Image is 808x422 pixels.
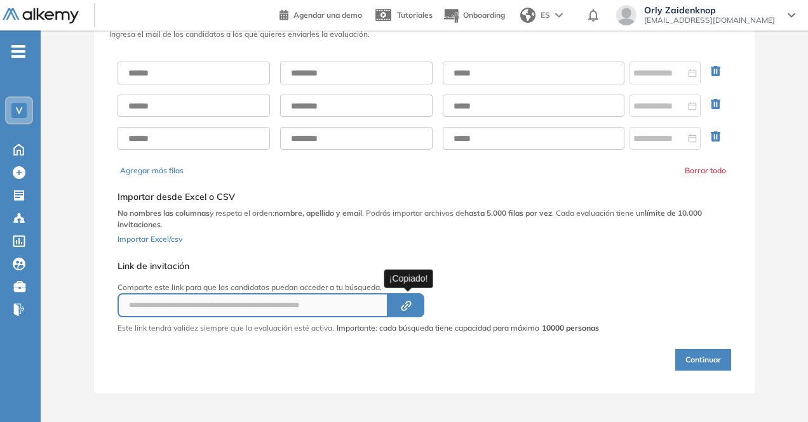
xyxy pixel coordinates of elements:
[293,10,362,20] span: Agendar una demo
[118,208,731,230] p: y respeta el orden: . Podrás importar archivos de . Cada evaluación tiene un .
[274,208,362,218] b: nombre, apellido y email
[109,30,739,39] h3: Ingresa el mail de los candidatos a los que quieres enviarles la evaluación.
[443,2,505,29] button: Onboarding
[555,13,563,18] img: arrow
[3,8,79,24] img: Logo
[463,10,505,20] span: Onboarding
[744,361,808,422] iframe: Chat Widget
[541,10,550,21] span: ES
[118,230,182,246] button: Importar Excel/csv
[118,208,702,229] b: límite de 10.000 invitaciones
[118,192,731,202] h5: Importar desde Excel o CSV
[542,323,599,333] strong: 10000 personas
[279,6,362,22] a: Agendar una demo
[16,105,22,115] span: V
[11,50,25,53] i: -
[337,322,599,334] span: Importante: cada búsqueda tiene capacidad para máximo
[118,208,210,218] b: No nombres las columnas
[675,349,731,371] button: Continuar
[118,234,182,244] span: Importar Excel/csv
[644,15,775,25] span: [EMAIL_ADDRESS][DOMAIN_NAME]
[118,261,599,272] h5: Link de invitación
[520,8,535,23] img: world
[118,322,334,334] p: Este link tendrá validez siempre que la evaluación esté activa.
[384,269,433,287] div: ¡Copiado!
[120,165,184,176] button: Agregar más filas
[685,165,726,176] button: Borrar todo
[118,282,599,293] p: Comparte este link para que los candidatos puedan acceder a tu búsqueda.
[464,208,552,218] b: hasta 5.000 filas por vez
[644,5,775,15] span: Orly Zaidenknop
[744,361,808,422] div: Widget de chat
[397,10,433,20] span: Tutoriales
